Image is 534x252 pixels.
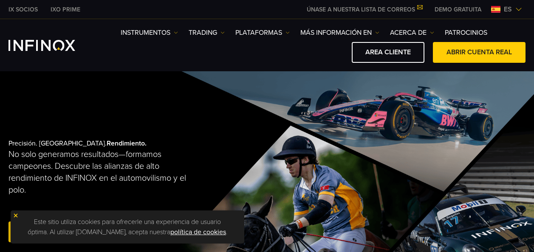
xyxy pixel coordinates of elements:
[8,148,195,196] p: No solo generamos resultados—formamos campeones. Descubre las alianzas de alto rendimiento de INF...
[13,213,19,218] img: yellow close icon
[2,5,44,14] a: INFINOX
[170,228,226,236] a: política de cookies
[235,28,290,38] a: PLATAFORMAS
[300,28,379,38] a: Más información en
[500,4,515,14] span: es
[8,40,95,51] a: INFINOX Logo
[390,28,434,38] a: ACERCA DE
[15,215,240,239] p: Este sitio utiliza cookies para ofrecerle una experiencia de usuario óptima. Al utilizar [DOMAIN_...
[428,5,488,14] a: INFINOX MENU
[107,139,147,148] strong: Rendimiento.
[121,28,178,38] a: Instrumentos
[8,221,101,242] a: Abrir cuenta real
[300,6,428,13] a: ÚNASE A NUESTRA LISTA DE CORREOS
[189,28,225,38] a: TRADING
[445,28,487,38] a: Patrocinios
[44,5,87,14] a: INFINOX
[352,42,424,63] a: AREA CLIENTE
[433,42,526,63] a: ABRIR CUENTA REAL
